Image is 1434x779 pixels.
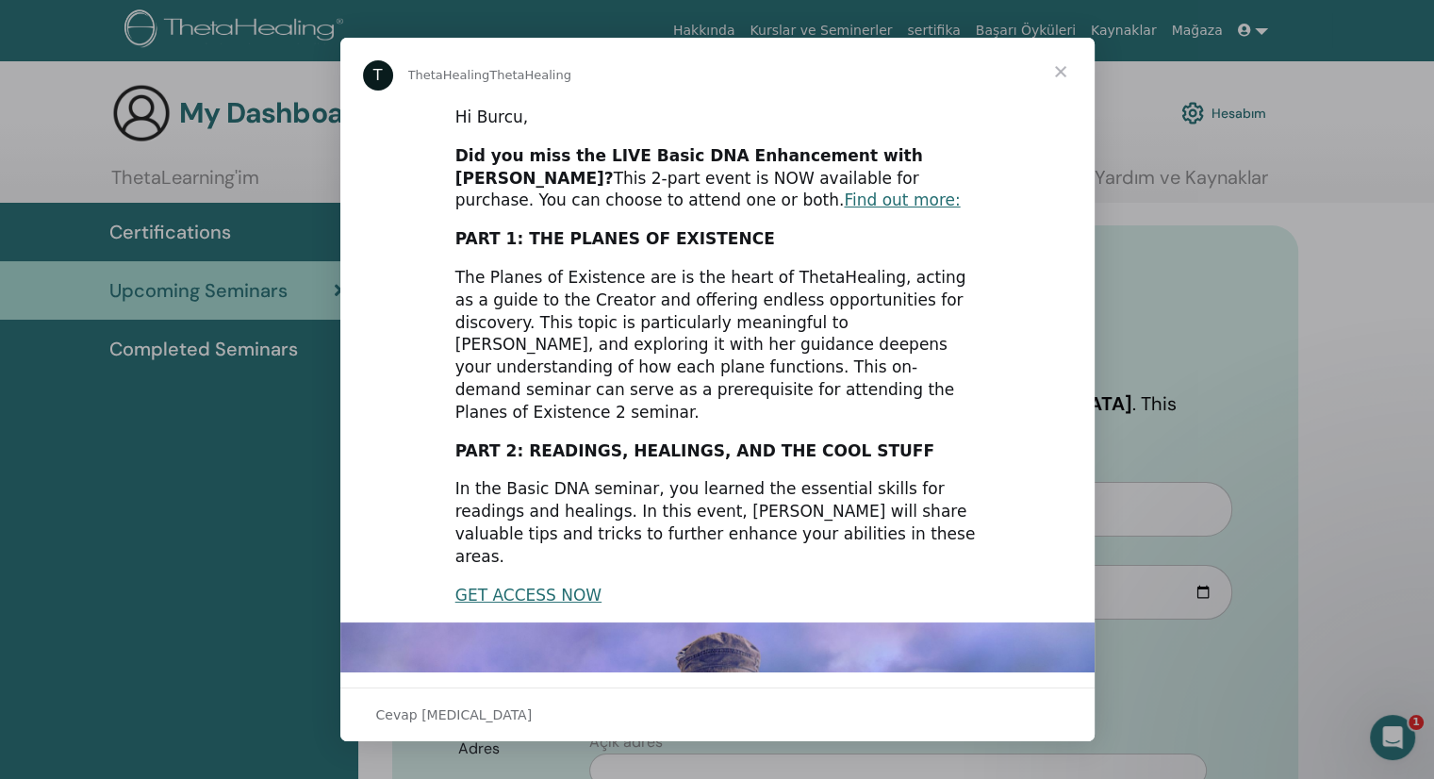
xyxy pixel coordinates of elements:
div: Profile image for ThetaHealing [363,60,393,91]
span: ThetaHealing [408,68,490,82]
a: GET ACCESS NOW [455,586,602,605]
div: The Planes of Existence are is the heart of ThetaHealing, acting as a guide to the Creator and of... [455,267,980,424]
b: Did you miss the LIVE Basic DNA Enhancement with [PERSON_NAME]? [455,146,923,188]
div: Hi Burcu, [455,107,980,129]
b: PART 2: READINGS, HEALINGS, AND THE COOL STUFF [455,441,934,460]
div: In the Basic DNA seminar, you learned the essential skills for readings and healings. In this eve... [455,478,980,568]
span: Kapat [1027,38,1095,106]
a: Find out more: [844,191,960,209]
div: This 2-part event is NOW available for purchase. You can choose to attend one or both. [455,145,980,212]
b: PART 1: THE PLANES OF EXISTENCE [455,229,775,248]
div: Sohbeti aç ve yanıtla [340,688,1095,741]
span: ThetaHealing [489,68,571,82]
span: Cevap [MEDICAL_DATA] [376,703,533,727]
